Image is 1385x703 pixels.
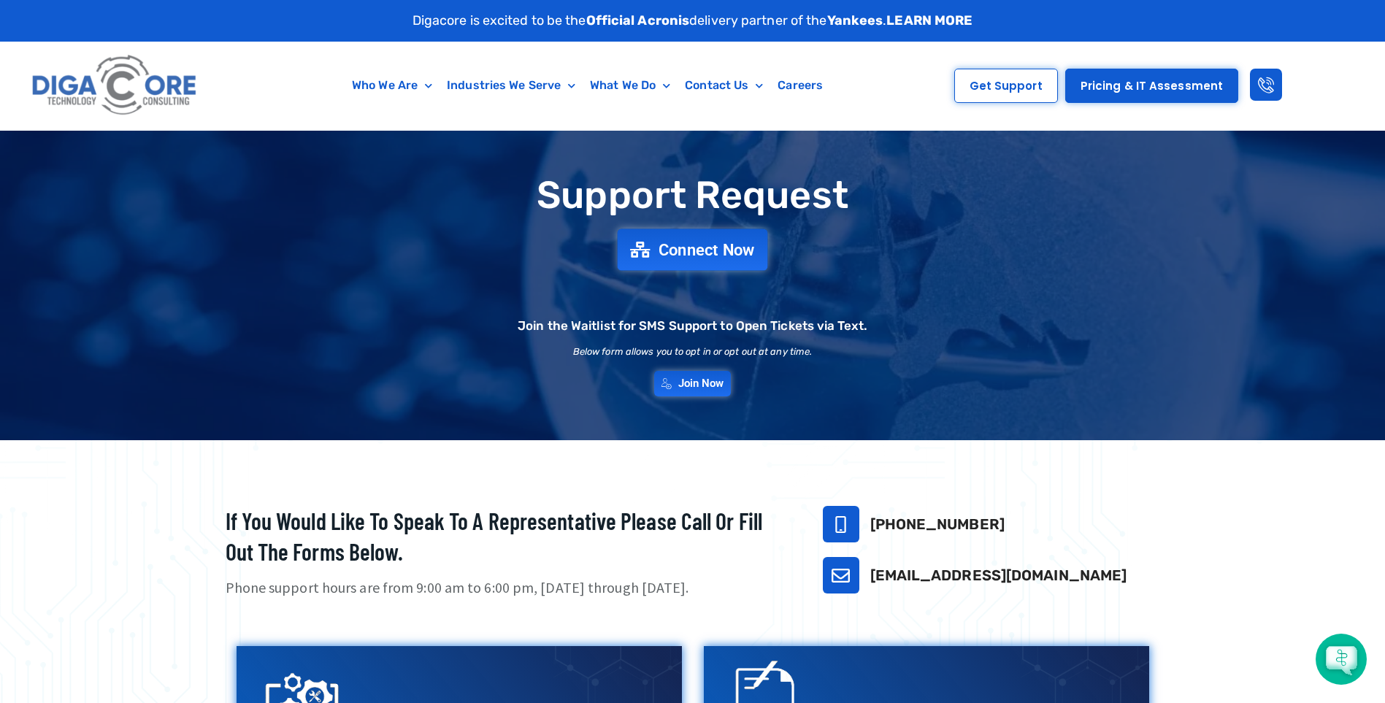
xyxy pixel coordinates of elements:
strong: Official Acronis [586,12,690,28]
h2: Below form allows you to opt in or opt out at any time. [573,347,813,356]
h2: If you would like to speak to a representative please call or fill out the forms below. [226,506,786,566]
a: Connect Now [618,229,768,271]
a: Get Support [954,69,1058,103]
nav: Menu [272,69,902,102]
a: [EMAIL_ADDRESS][DOMAIN_NAME] [870,566,1127,584]
span: Join Now [678,378,724,389]
a: Contact Us [678,69,770,102]
a: support@digacore.com [823,557,859,593]
a: 732-646-5725 [823,506,859,542]
h1: Support Request [189,174,1197,216]
a: [PHONE_NUMBER] [870,515,1005,533]
a: Who We Are [345,69,440,102]
a: LEARN MORE [886,12,972,28]
span: Get Support [970,80,1043,91]
p: Digacore is excited to be the delivery partner of the . [413,11,973,31]
img: Digacore logo 1 [28,49,202,123]
a: What We Do [583,69,678,102]
a: Pricing & IT Assessment [1065,69,1238,103]
strong: Yankees [827,12,883,28]
h2: Join the Waitlist for SMS Support to Open Tickets via Text. [518,320,867,332]
a: Careers [770,69,830,102]
span: Connect Now [659,242,755,258]
a: Join Now [654,371,732,396]
span: Pricing & IT Assessment [1081,80,1223,91]
a: Industries We Serve [440,69,583,102]
p: Phone support hours are from 9:00 am to 6:00 pm, [DATE] through [DATE]. [226,577,786,599]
